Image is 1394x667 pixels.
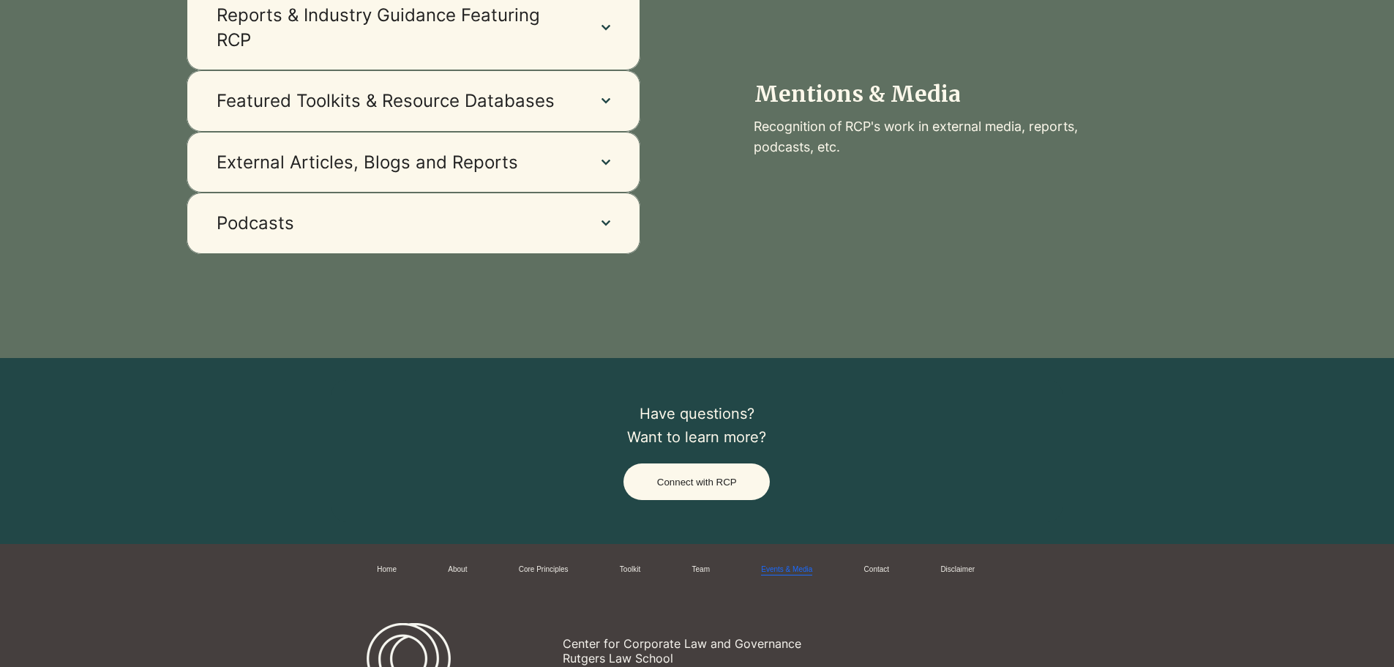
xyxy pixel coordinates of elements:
span: Mentions & Media [754,80,961,108]
span: External Articles, Blogs and Reports [217,150,572,175]
span: Podcasts [217,211,572,236]
nav: Site [367,559,1016,581]
a: Home [377,564,397,575]
button: Featured Toolkits & Resource Databases [187,70,640,132]
span: Connect with RCP [657,477,737,488]
span: Recognition of RCP's work in external media, reports, podcasts, etc. [754,119,1078,155]
a: Events & Media [761,564,812,575]
button: Connect with RCP [623,463,770,500]
a: About [448,564,467,575]
p: Have questions? [499,402,895,425]
span: Featured Toolkits & Resource Databases [217,89,572,113]
a: Team [692,564,710,575]
a: Contact [864,564,889,575]
p: Want to learn more? [499,425,895,449]
p: Center for Corporate Law and Governance [563,636,896,651]
a: Core Principles [519,564,569,575]
p: Rutgers Law School [563,651,896,666]
button: External Articles, Blogs and Reports [187,132,640,193]
span: Reports & Industry Guidance Featuring RCP [217,3,572,52]
a: Toolkit [620,564,640,575]
button: Podcasts [187,193,640,254]
a: Disclaimer [940,564,975,575]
